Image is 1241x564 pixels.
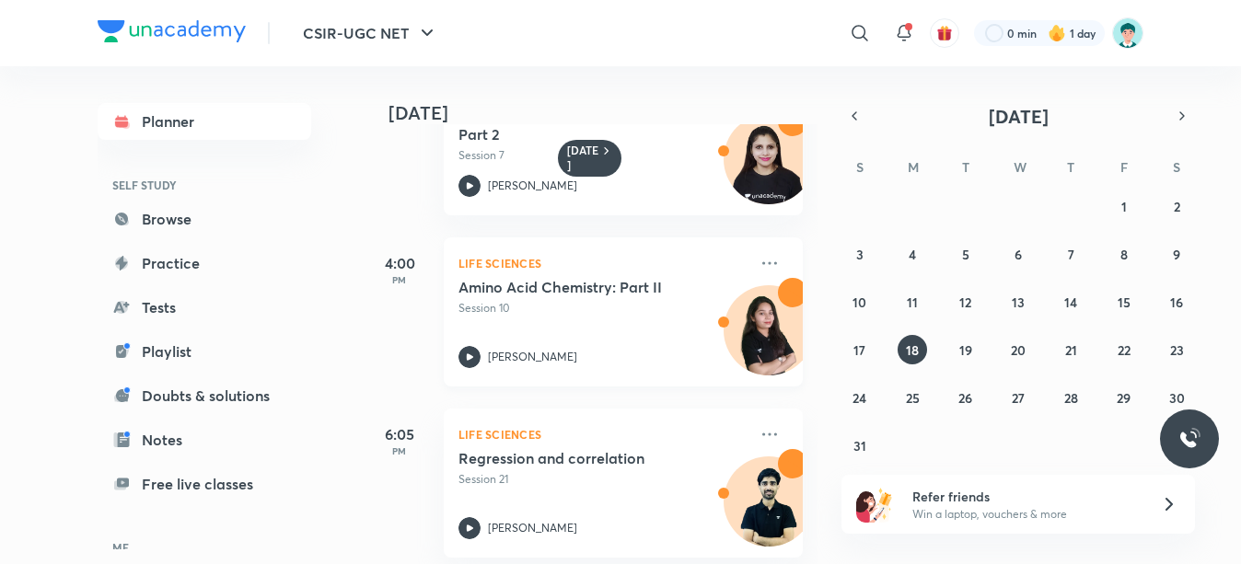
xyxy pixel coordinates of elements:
button: August 31, 2025 [845,431,875,460]
button: August 11, 2025 [898,287,927,317]
button: August 10, 2025 [845,287,875,317]
abbr: August 11, 2025 [907,294,918,311]
p: Life Sciences [458,423,748,445]
img: Avatar [725,124,813,213]
abbr: August 16, 2025 [1170,294,1183,311]
button: August 20, 2025 [1003,335,1033,364]
button: August 14, 2025 [1056,287,1085,317]
abbr: Sunday [856,158,864,176]
button: August 21, 2025 [1056,335,1085,364]
abbr: August 6, 2025 [1015,246,1022,263]
abbr: August 3, 2025 [856,246,864,263]
h5: 4:00 [363,252,436,274]
abbr: Friday [1120,158,1128,176]
h5: 6:05 [363,423,436,445]
button: August 1, 2025 [1109,191,1139,221]
h6: [DATE] [567,144,599,173]
p: [PERSON_NAME] [488,349,577,365]
abbr: August 5, 2025 [962,246,969,263]
abbr: August 1, 2025 [1121,198,1127,215]
abbr: August 7, 2025 [1068,246,1074,263]
button: August 5, 2025 [951,239,980,269]
p: [PERSON_NAME] [488,178,577,194]
button: August 4, 2025 [898,239,927,269]
button: August 12, 2025 [951,287,980,317]
abbr: August 21, 2025 [1065,341,1077,359]
h5: Regression and correlation [458,449,688,467]
abbr: Monday [908,158,919,176]
img: streak [1048,24,1066,42]
p: Win a laptop, vouchers & more [912,506,1139,523]
button: August 23, 2025 [1162,335,1191,364]
button: August 16, 2025 [1162,287,1191,317]
p: Session 10 [458,300,748,317]
a: Browse [98,201,311,237]
abbr: Saturday [1173,158,1180,176]
abbr: August 31, 2025 [853,437,866,455]
p: Life Sciences [458,252,748,274]
abbr: August 22, 2025 [1118,341,1131,359]
img: referral [856,486,893,523]
img: Avatar [725,295,813,384]
abbr: August 23, 2025 [1170,341,1184,359]
button: August 3, 2025 [845,239,875,269]
abbr: August 18, 2025 [906,341,919,359]
button: August 27, 2025 [1003,383,1033,412]
a: Free live classes [98,466,311,502]
button: August 28, 2025 [1056,383,1085,412]
button: August 8, 2025 [1109,239,1139,269]
button: August 17, 2025 [845,335,875,364]
abbr: August 26, 2025 [958,389,972,407]
abbr: August 28, 2025 [1064,389,1078,407]
button: August 22, 2025 [1109,335,1139,364]
abbr: August 27, 2025 [1012,389,1025,407]
abbr: August 15, 2025 [1118,294,1131,311]
span: [DATE] [989,104,1049,129]
button: CSIR-UGC NET [292,15,449,52]
abbr: August 17, 2025 [853,341,865,359]
img: Avatar [725,466,813,555]
abbr: August 19, 2025 [959,341,972,359]
p: [PERSON_NAME] [488,520,577,536]
abbr: August 14, 2025 [1064,294,1077,311]
button: August 2, 2025 [1162,191,1191,221]
button: avatar [930,18,959,48]
abbr: August 30, 2025 [1169,389,1185,407]
abbr: August 29, 2025 [1117,389,1131,407]
button: [DATE] [867,103,1169,129]
a: Tests [98,289,311,326]
p: PM [363,274,436,285]
abbr: Wednesday [1014,158,1026,176]
h5: Fertilization in Sea Urchin: Part 2 [458,107,688,144]
h6: Refer friends [912,487,1139,506]
button: August 24, 2025 [845,383,875,412]
a: Practice [98,245,311,282]
h4: [DATE] [389,102,821,124]
abbr: August 2, 2025 [1174,198,1180,215]
a: Company Logo [98,20,246,47]
abbr: August 25, 2025 [906,389,920,407]
button: August 18, 2025 [898,335,927,364]
abbr: Tuesday [962,158,969,176]
button: August 15, 2025 [1109,287,1139,317]
button: August 19, 2025 [951,335,980,364]
button: August 25, 2025 [898,383,927,412]
abbr: August 20, 2025 [1011,341,1026,359]
button: August 29, 2025 [1109,383,1139,412]
img: ttu [1178,428,1200,450]
abbr: August 4, 2025 [909,246,916,263]
p: PM [363,445,436,456]
button: August 13, 2025 [1003,287,1033,317]
a: Playlist [98,333,311,370]
abbr: Thursday [1067,158,1074,176]
button: August 9, 2025 [1162,239,1191,269]
img: TAHMINA IRSHAD [1112,17,1143,49]
a: Doubts & solutions [98,377,311,414]
abbr: August 24, 2025 [852,389,866,407]
p: Session 7 [458,147,748,164]
button: August 7, 2025 [1056,239,1085,269]
a: Planner [98,103,311,140]
button: August 26, 2025 [951,383,980,412]
img: avatar [936,25,953,41]
h6: ME [98,532,311,563]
